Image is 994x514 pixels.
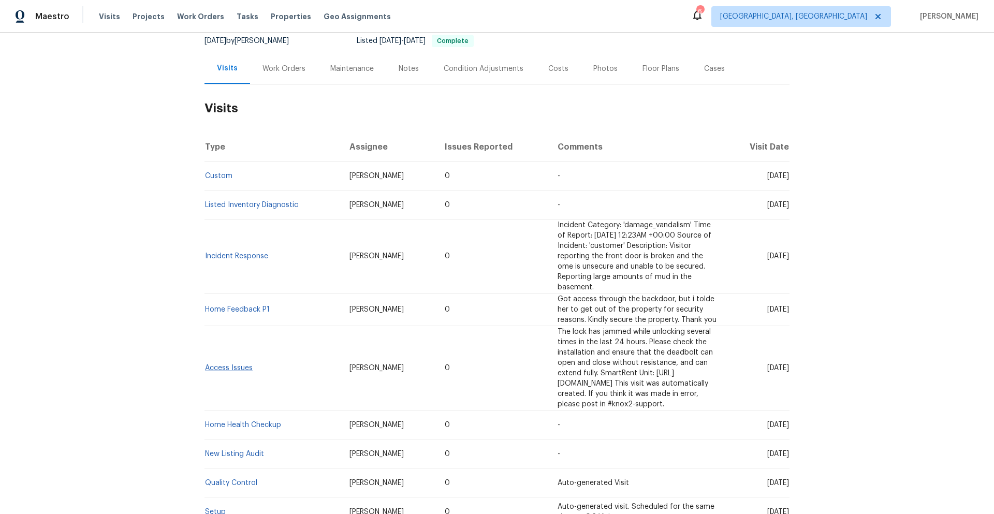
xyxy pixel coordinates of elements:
[558,172,560,180] span: -
[767,201,789,209] span: [DATE]
[349,450,404,458] span: [PERSON_NAME]
[558,222,711,291] span: Incident Category: 'damage_vandalism' Time of Report: [DATE] 12:23AM +00:00 Source of Incident: '...
[399,64,419,74] div: Notes
[379,37,401,45] span: [DATE]
[445,172,450,180] span: 0
[205,479,257,487] a: Quality Control
[262,64,305,74] div: Work Orders
[767,364,789,372] span: [DATE]
[767,421,789,429] span: [DATE]
[271,11,311,22] span: Properties
[558,421,560,429] span: -
[436,133,550,161] th: Issues Reported
[720,11,867,22] span: [GEOGRAPHIC_DATA], [GEOGRAPHIC_DATA]
[445,201,450,209] span: 0
[357,37,474,45] span: Listed
[767,253,789,260] span: [DATE]
[404,37,426,45] span: [DATE]
[349,479,404,487] span: [PERSON_NAME]
[204,35,301,47] div: by [PERSON_NAME]
[445,253,450,260] span: 0
[445,421,450,429] span: 0
[204,37,226,45] span: [DATE]
[205,253,268,260] a: Incident Response
[379,37,426,45] span: -
[558,479,629,487] span: Auto-generated Visit
[349,253,404,260] span: [PERSON_NAME]
[330,64,374,74] div: Maintenance
[696,6,704,17] div: 6
[177,11,224,22] span: Work Orders
[445,450,450,458] span: 0
[99,11,120,22] span: Visits
[349,172,404,180] span: [PERSON_NAME]
[558,296,717,324] span: Got access through the backdoor, but i tolde her to get out of the property for security reasons....
[916,11,978,22] span: [PERSON_NAME]
[767,306,789,313] span: [DATE]
[217,63,238,74] div: Visits
[704,64,725,74] div: Cases
[548,64,568,74] div: Costs
[445,479,450,487] span: 0
[767,172,789,180] span: [DATE]
[349,421,404,429] span: [PERSON_NAME]
[205,306,270,313] a: Home Feedback P1
[549,133,725,161] th: Comments
[349,201,404,209] span: [PERSON_NAME]
[324,11,391,22] span: Geo Assignments
[349,364,404,372] span: [PERSON_NAME]
[444,64,523,74] div: Condition Adjustments
[35,11,69,22] span: Maestro
[205,201,298,209] a: Listed Inventory Diagnostic
[341,133,436,161] th: Assignee
[558,201,560,209] span: -
[205,450,264,458] a: New Listing Audit
[558,328,713,408] span: The lock has jammed while unlocking several times in the last 24 hours. Please check the installa...
[445,306,450,313] span: 0
[205,421,281,429] a: Home Health Checkup
[767,479,789,487] span: [DATE]
[205,172,232,180] a: Custom
[349,306,404,313] span: [PERSON_NAME]
[445,364,450,372] span: 0
[558,450,560,458] span: -
[204,133,341,161] th: Type
[204,84,790,133] h2: Visits
[593,64,618,74] div: Photos
[642,64,679,74] div: Floor Plans
[237,13,258,20] span: Tasks
[205,364,253,372] a: Access Issues
[725,133,790,161] th: Visit Date
[433,38,473,44] span: Complete
[133,11,165,22] span: Projects
[767,450,789,458] span: [DATE]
